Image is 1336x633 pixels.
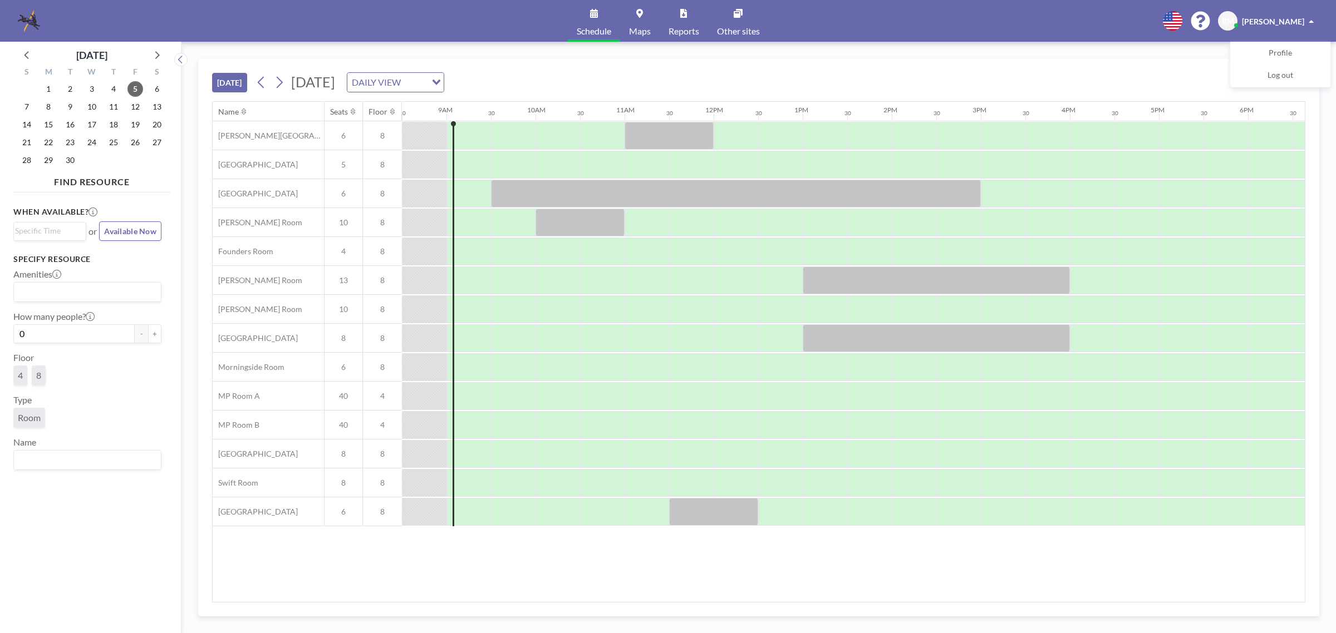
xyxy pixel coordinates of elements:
[325,507,362,517] span: 6
[149,99,165,115] span: Saturday, September 13, 2025
[81,66,103,80] div: W
[325,391,362,401] span: 40
[213,275,302,285] span: [PERSON_NAME] Room
[325,420,362,430] span: 40
[19,99,35,115] span: Sunday, September 7, 2025
[1269,48,1292,59] span: Profile
[488,110,495,117] div: 30
[1222,16,1234,26] span: BM
[1242,17,1304,26] span: [PERSON_NAME]
[717,27,760,36] span: Other sites
[106,117,121,132] span: Thursday, September 18, 2025
[399,110,406,117] div: 30
[1268,70,1293,81] span: Log out
[325,362,362,372] span: 6
[135,324,148,343] button: -
[149,117,165,132] span: Saturday, September 20, 2025
[213,420,259,430] span: MP Room B
[19,152,35,168] span: Sunday, September 28, 2025
[363,160,402,170] span: 8
[62,152,78,168] span: Tuesday, September 30, 2025
[438,106,453,114] div: 9AM
[363,189,402,199] span: 8
[19,135,35,150] span: Sunday, September 21, 2025
[38,66,60,80] div: M
[104,226,156,236] span: Available Now
[41,135,56,150] span: Monday, September 22, 2025
[577,110,584,117] div: 30
[14,283,161,301] div: Search for option
[13,352,34,363] label: Floor
[325,160,362,170] span: 5
[669,27,699,36] span: Reports
[36,370,41,381] span: 8
[13,437,36,448] label: Name
[325,304,362,314] span: 10
[363,333,402,343] span: 8
[350,75,403,90] span: DAILY VIEW
[325,131,362,141] span: 6
[149,81,165,97] span: Saturday, September 6, 2025
[213,160,298,170] span: [GEOGRAPHIC_DATA]
[41,152,56,168] span: Monday, September 29, 2025
[1290,110,1296,117] div: 30
[330,107,348,117] div: Seats
[99,221,161,241] button: Available Now
[1231,65,1330,87] a: Log out
[363,304,402,314] span: 8
[127,117,143,132] span: Friday, September 19, 2025
[213,304,302,314] span: [PERSON_NAME] Room
[883,106,897,114] div: 2PM
[363,131,402,141] span: 8
[62,81,78,97] span: Tuesday, September 2, 2025
[527,106,546,114] div: 10AM
[41,99,56,115] span: Monday, September 8, 2025
[213,391,260,401] span: MP Room A
[84,117,100,132] span: Wednesday, September 17, 2025
[146,66,168,80] div: S
[218,107,239,117] div: Name
[14,222,86,239] div: Search for option
[41,81,56,97] span: Monday, September 1, 2025
[1062,106,1075,114] div: 4PM
[363,449,402,459] span: 8
[404,75,425,90] input: Search for option
[325,275,362,285] span: 13
[325,246,362,256] span: 4
[363,478,402,488] span: 8
[1231,42,1330,65] a: Profile
[106,81,121,97] span: Thursday, September 4, 2025
[84,99,100,115] span: Wednesday, September 10, 2025
[213,478,258,488] span: Swift Room
[666,110,673,117] div: 30
[363,420,402,430] span: 4
[629,27,651,36] span: Maps
[19,117,35,132] span: Sunday, September 14, 2025
[14,451,161,469] div: Search for option
[127,81,143,97] span: Friday, September 5, 2025
[213,131,324,141] span: [PERSON_NAME][GEOGRAPHIC_DATA]
[705,106,723,114] div: 12PM
[1201,110,1207,117] div: 30
[106,99,121,115] span: Thursday, September 11, 2025
[1112,110,1118,117] div: 30
[291,73,335,90] span: [DATE]
[89,226,97,237] span: or
[213,333,298,343] span: [GEOGRAPHIC_DATA]
[325,217,362,228] span: 10
[363,507,402,517] span: 8
[16,66,38,80] div: S
[13,269,61,280] label: Amenities
[149,135,165,150] span: Saturday, September 27, 2025
[347,73,444,92] div: Search for option
[124,66,146,80] div: F
[84,81,100,97] span: Wednesday, September 3, 2025
[15,285,155,299] input: Search for option
[41,117,56,132] span: Monday, September 15, 2025
[106,135,121,150] span: Thursday, September 25, 2025
[794,106,808,114] div: 1PM
[18,412,41,423] span: Room
[213,217,302,228] span: [PERSON_NAME] Room
[84,135,100,150] span: Wednesday, September 24, 2025
[102,66,124,80] div: T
